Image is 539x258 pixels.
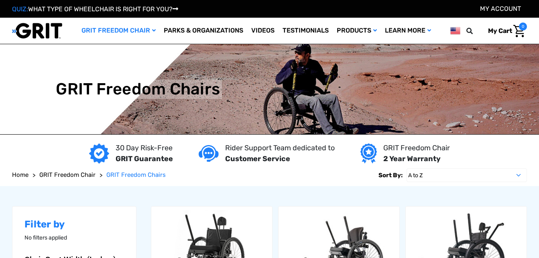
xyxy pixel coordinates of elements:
[360,143,377,164] img: Year warranty
[480,5,521,12] a: Account
[519,23,527,31] span: 0
[12,5,28,13] span: QUIZ:
[333,18,381,44] a: Products
[89,143,109,164] img: GRIT Guarantee
[225,143,335,154] p: Rider Support Team dedicated to
[77,18,160,44] a: GRIT Freedom Chair
[24,233,124,242] p: No filters applied
[199,145,219,162] img: Customer service
[450,26,460,36] img: us.png
[279,18,333,44] a: Testimonials
[378,168,403,182] label: Sort By:
[24,219,124,230] h2: Filter by
[12,171,28,178] span: Home
[116,154,173,163] strong: GRIT Guarantee
[381,18,435,44] a: Learn More
[39,171,96,178] span: GRIT Freedom Chair
[56,80,220,99] h1: GRIT Freedom Chairs
[12,5,178,13] a: QUIZ:WHAT TYPE OF WHEELCHAIR IS RIGHT FOR YOU?
[39,170,96,180] a: GRIT Freedom Chair
[12,23,62,39] img: GRIT All-Terrain Wheelchair and Mobility Equipment
[383,143,450,154] p: GRIT Freedom Chair
[247,18,279,44] a: Videos
[116,143,173,154] p: 30 Day Risk-Free
[106,170,166,180] a: GRIT Freedom Chairs
[12,170,28,180] a: Home
[106,171,166,178] span: GRIT Freedom Chairs
[488,27,512,35] span: My Cart
[482,23,527,39] a: Cart with 0 items
[160,18,247,44] a: Parks & Organizations
[225,154,290,163] strong: Customer Service
[383,154,441,163] strong: 2 Year Warranty
[470,23,482,39] input: Search
[513,25,525,37] img: Cart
